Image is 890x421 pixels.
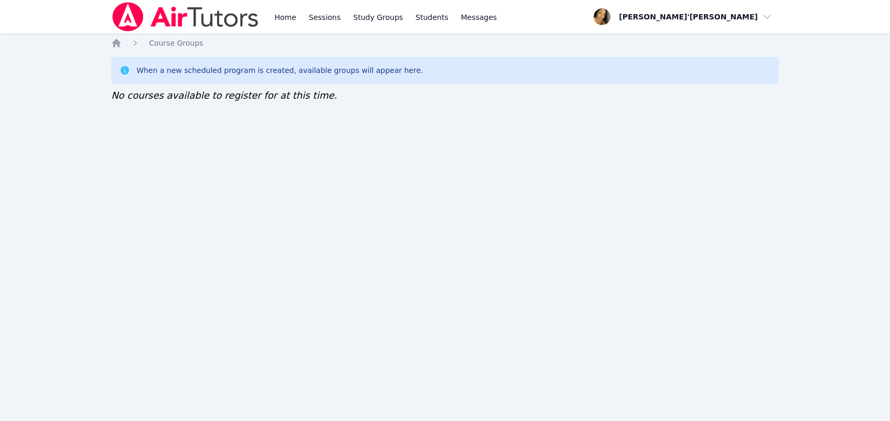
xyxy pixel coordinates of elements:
[461,12,497,23] span: Messages
[149,39,203,47] span: Course Groups
[111,2,260,31] img: Air Tutors
[111,38,779,48] nav: Breadcrumb
[111,90,337,101] span: No courses available to register for at this time.
[149,38,203,48] a: Course Groups
[136,65,423,76] div: When a new scheduled program is created, available groups will appear here.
